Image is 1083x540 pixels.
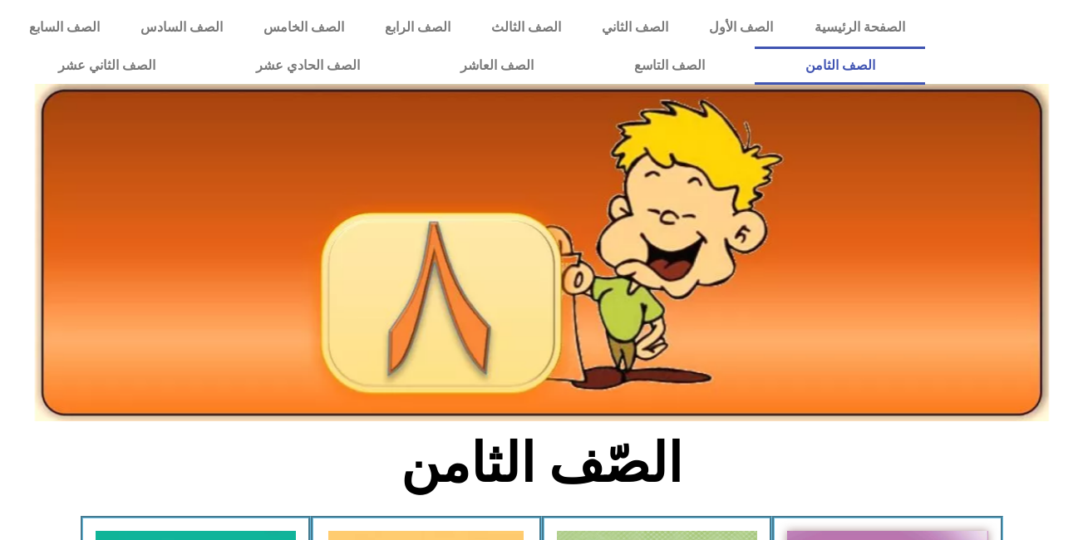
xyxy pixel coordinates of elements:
a: الصف الخامس [243,8,364,47]
a: الصف الأول [689,8,794,47]
a: الصف التاسع [584,47,756,85]
a: الصف الحادي عشر [206,47,411,85]
a: الصف الرابع [364,8,470,47]
a: الصف الثامن [755,47,925,85]
a: الصف السادس [120,8,243,47]
a: الصف الثاني [582,8,689,47]
a: الصف العاشر [411,47,584,85]
a: الصف السابع [8,8,120,47]
a: الصفحة الرئيسية [794,8,925,47]
h2: الصّف الثامن [267,431,816,496]
a: الصف الثالث [471,8,582,47]
a: الصف الثاني عشر [8,47,206,85]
